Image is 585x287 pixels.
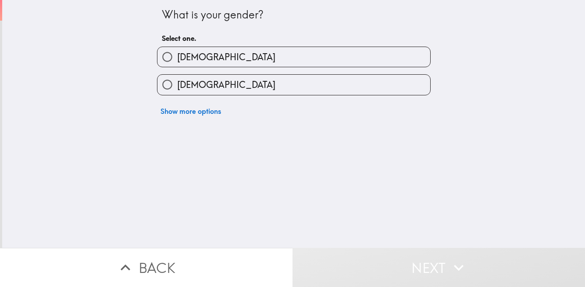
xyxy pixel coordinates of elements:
span: [DEMOGRAPHIC_DATA] [177,51,275,63]
span: [DEMOGRAPHIC_DATA] [177,79,275,91]
button: Show more options [157,102,225,120]
button: [DEMOGRAPHIC_DATA] [157,75,430,94]
button: [DEMOGRAPHIC_DATA] [157,47,430,67]
button: Next [292,248,585,287]
h6: Select one. [162,33,426,43]
div: What is your gender? [162,7,426,22]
